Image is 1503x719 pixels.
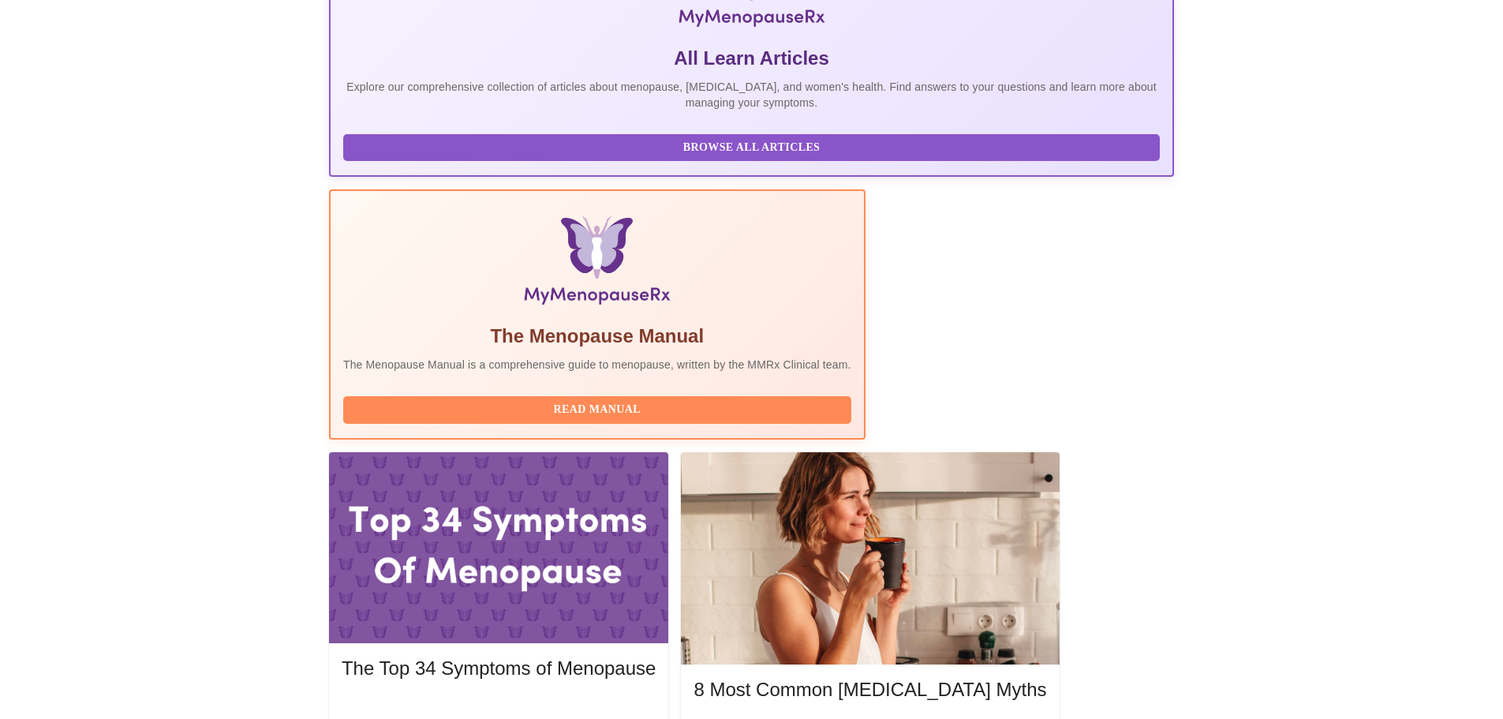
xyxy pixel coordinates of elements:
h5: The Top 34 Symptoms of Menopause [342,656,656,681]
button: Read Manual [343,396,851,424]
span: Read More [357,699,640,719]
a: Browse All Articles [343,140,1164,153]
a: Read Manual [343,402,855,415]
h5: The Menopause Manual [343,324,851,349]
button: Browse All Articles [343,134,1160,162]
h5: 8 Most Common [MEDICAL_DATA] Myths [694,677,1046,702]
img: Menopause Manual [424,216,770,311]
a: Read More [342,701,660,714]
span: Browse All Articles [359,138,1144,158]
p: Explore our comprehensive collection of articles about menopause, [MEDICAL_DATA], and women's hea... [343,79,1160,110]
p: The Menopause Manual is a comprehensive guide to menopause, written by the MMRx Clinical team. [343,357,851,373]
h5: All Learn Articles [343,46,1160,71]
span: Read Manual [359,400,836,420]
